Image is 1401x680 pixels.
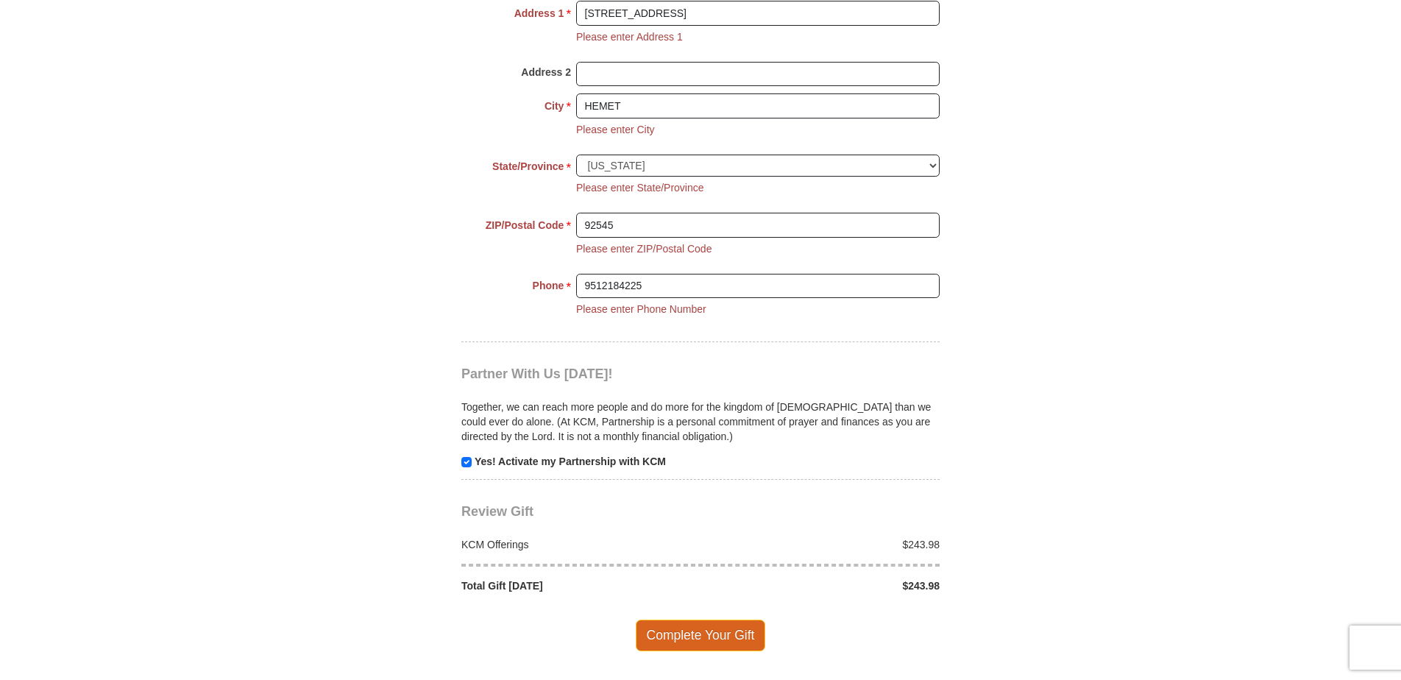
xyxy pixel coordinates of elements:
li: Please enter State/Province [576,180,704,195]
div: $243.98 [700,537,948,552]
strong: Phone [533,275,564,296]
div: KCM Offerings [454,537,701,552]
span: Partner With Us [DATE]! [461,366,613,381]
li: Please enter ZIP/Postal Code [576,241,712,256]
div: $243.98 [700,578,948,593]
p: Together, we can reach more people and do more for the kingdom of [DEMOGRAPHIC_DATA] than we coul... [461,400,940,444]
strong: City [545,96,564,116]
strong: Address 1 [514,3,564,24]
strong: ZIP/Postal Code [486,215,564,235]
li: Please enter Address 1 [576,29,683,44]
span: Review Gift [461,504,533,519]
li: Please enter City [576,122,655,137]
span: Complete Your Gift [636,620,766,651]
strong: Address 2 [521,62,571,82]
strong: State/Province [492,156,564,177]
strong: Yes! Activate my Partnership with KCM [475,456,666,467]
li: Please enter Phone Number [576,302,706,316]
div: Total Gift [DATE] [454,578,701,593]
